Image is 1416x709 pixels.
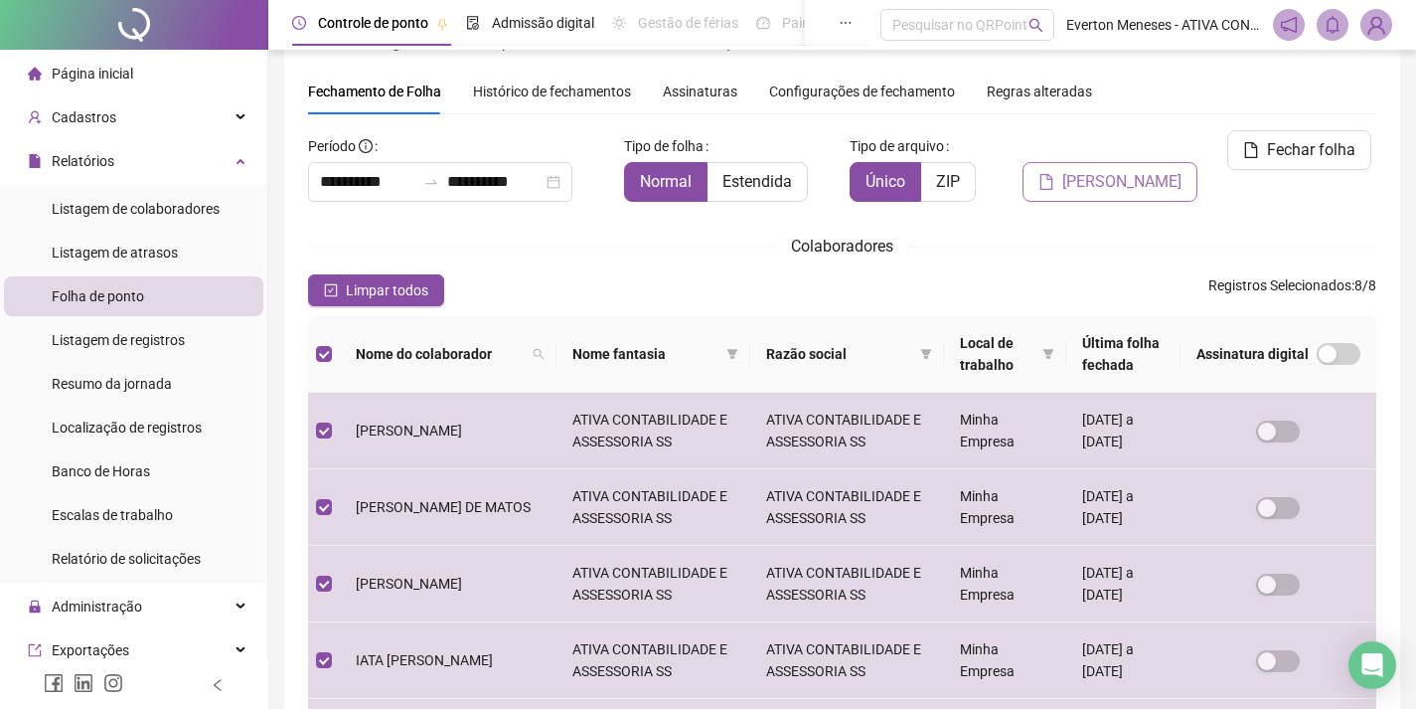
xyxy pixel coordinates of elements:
[556,393,750,469] td: ATIVA CONTABILIDADE E ASSESSORIA SS
[782,15,860,31] span: Painel do DP
[920,348,932,360] span: filter
[492,15,594,31] span: Admissão digital
[52,420,202,436] span: Localização de registros
[1348,641,1396,689] div: Open Intercom Messenger
[750,622,944,699] td: ATIVA CONTABILIDADE E ASSESSORIA SS
[1324,16,1341,34] span: bell
[1066,546,1180,622] td: [DATE] a [DATE]
[52,551,201,567] span: Relatório de solicitações
[1066,393,1180,469] td: [DATE] a [DATE]
[423,174,439,190] span: swap-right
[839,16,853,30] span: ellipsis
[529,339,549,369] span: search
[766,343,912,365] span: Razão social
[1023,162,1197,202] button: [PERSON_NAME]
[865,172,905,191] span: Único
[533,348,545,360] span: search
[987,85,1092,98] span: Regras alteradas
[308,138,356,154] span: Período
[211,678,225,692] span: left
[28,67,42,81] span: home
[436,18,448,30] span: pushpin
[1042,348,1054,360] span: filter
[466,16,480,30] span: file-done
[960,332,1035,376] span: Local de trabalho
[28,600,42,614] span: lock
[74,673,93,693] span: linkedin
[1267,138,1355,162] span: Fechar folha
[52,109,116,125] span: Cadastros
[52,642,129,658] span: Exportações
[359,139,373,153] span: info-circle
[936,172,960,191] span: ZIP
[750,393,944,469] td: ATIVA CONTABILIDADE E ASSESSORIA SS
[663,85,737,98] span: Assinaturas
[52,599,142,615] span: Administração
[769,85,955,98] span: Configurações de fechamento
[916,339,936,369] span: filter
[1196,343,1309,365] span: Assinatura digital
[612,16,626,30] span: sun
[722,172,792,191] span: Estendida
[1066,469,1180,546] td: [DATE] a [DATE]
[292,16,306,30] span: clock-circle
[52,288,144,304] span: Folha de ponto
[356,499,531,515] span: [PERSON_NAME] DE MATOS
[556,622,750,699] td: ATIVA CONTABILIDADE E ASSESSORIA SS
[1066,622,1180,699] td: [DATE] a [DATE]
[640,172,692,191] span: Normal
[356,576,462,592] span: [PERSON_NAME]
[638,15,738,31] span: Gestão de férias
[356,423,462,439] span: [PERSON_NAME]
[1062,170,1181,194] span: [PERSON_NAME]
[52,376,172,392] span: Resumo da jornada
[1227,130,1371,170] button: Fechar folha
[52,463,150,479] span: Banco de Horas
[52,66,133,82] span: Página inicial
[750,546,944,622] td: ATIVA CONTABILIDADE E ASSESSORIA SS
[944,622,1067,699] td: Minha Empresa
[52,201,220,217] span: Listagem de colaboradores
[750,469,944,546] td: ATIVA CONTABILIDADE E ASSESSORIA SS
[556,469,750,546] td: ATIVA CONTABILIDADE E ASSESSORIA SS
[726,348,738,360] span: filter
[52,507,173,523] span: Escalas de trabalho
[944,469,1067,546] td: Minha Empresa
[1243,142,1259,158] span: file
[1066,14,1261,36] span: Everton Meneses - ATIVA CONTABILIDADE E ASSESSORIA SS
[52,153,114,169] span: Relatórios
[473,84,631,99] span: Histórico de fechamentos
[556,546,750,622] td: ATIVA CONTABILIDADE E ASSESSORIA SS
[324,283,338,297] span: check-square
[28,643,42,657] span: export
[1361,10,1391,40] img: 84777
[624,135,704,157] span: Tipo de folha
[346,279,428,301] span: Limpar todos
[308,274,444,306] button: Limpar todos
[1208,277,1351,293] span: Registros Selecionados
[103,673,123,693] span: instagram
[1028,18,1043,33] span: search
[944,393,1067,469] td: Minha Empresa
[28,154,42,168] span: file
[791,237,893,256] span: Colaboradores
[944,546,1067,622] td: Minha Empresa
[318,15,428,31] span: Controle de ponto
[356,343,525,365] span: Nome do colaborador
[572,343,718,365] span: Nome fantasia
[1208,274,1376,306] span: : 8 / 8
[1038,328,1058,380] span: filter
[423,174,439,190] span: to
[850,135,944,157] span: Tipo de arquivo
[308,84,441,99] span: Fechamento de Folha
[52,332,185,348] span: Listagem de registros
[1038,174,1054,190] span: file
[756,16,770,30] span: dashboard
[1066,316,1180,393] th: Última folha fechada
[28,110,42,124] span: user-add
[44,673,64,693] span: facebook
[722,339,742,369] span: filter
[356,652,493,668] span: IATA [PERSON_NAME]
[52,245,178,261] span: Listagem de atrasos
[1280,16,1298,34] span: notification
